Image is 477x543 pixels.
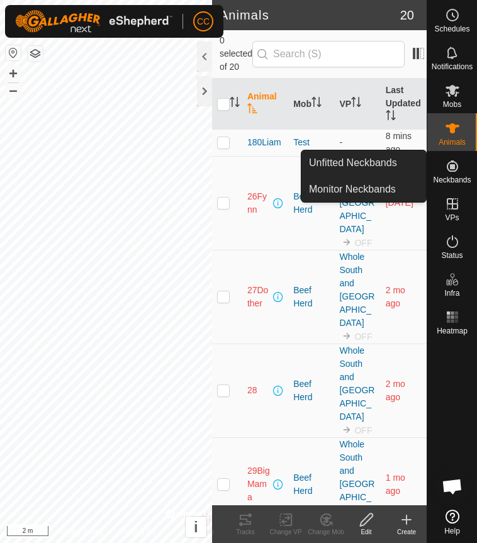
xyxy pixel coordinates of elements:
button: i [186,517,206,537]
span: 26 Sep 2025 at 12:05 am [386,198,413,208]
a: Monitor Neckbands [301,177,426,202]
span: 26Fynn [247,190,271,216]
p-sorticon: Activate to sort [311,99,322,109]
span: 20 [400,6,414,25]
span: 19 Jul 2025 at 2:35 am [386,285,405,308]
span: Monitor Neckbands [309,182,396,197]
span: 180Liam [247,136,281,149]
button: Map Layers [28,46,43,61]
div: Change Mob [306,527,346,537]
app-display-virtual-paddock-transition: - [339,137,342,147]
a: Whole South and [GEOGRAPHIC_DATA] [339,345,374,422]
span: OFF [354,332,372,342]
img: to [342,425,352,435]
div: Beef Herd [293,190,329,216]
span: Heatmap [437,327,468,335]
span: Mobs [443,101,461,108]
p-sorticon: Activate to sort [230,99,240,109]
span: 31 Jul 2025 at 7:55 pm [386,379,405,402]
a: Whole South and [GEOGRAPHIC_DATA] [339,439,374,515]
a: Contact Us [118,527,155,538]
span: Unfitted Neckbands [309,155,397,171]
div: Tracks [225,527,266,537]
span: OFF [354,238,372,248]
a: Help [427,505,477,540]
div: Create [386,527,427,537]
p-sorticon: Activate to sort [386,112,396,122]
span: 6 Aug 2025 at 11:15 pm [386,473,405,496]
button: + [6,66,21,81]
span: Infra [444,289,459,297]
span: 1 Oct 2025 at 1:45 pm [386,131,412,154]
span: Notifications [432,63,473,70]
span: 27Dother [247,284,271,310]
img: Gallagher Logo [15,10,172,33]
span: Schedules [434,25,469,33]
img: to [342,331,352,341]
th: Mob [288,79,334,130]
span: CC [197,15,210,28]
div: Edit [346,527,386,537]
span: OFF [354,425,372,435]
div: Test [293,136,329,149]
div: Beef Herd [293,471,329,498]
th: Last Updated [381,79,427,130]
th: VP [334,79,380,130]
span: 0 selected of 20 [220,34,252,74]
span: i [194,518,198,535]
span: Help [444,527,460,535]
div: Beef Herd [293,378,329,404]
a: Whole South and [GEOGRAPHIC_DATA] [339,158,374,234]
input: Search (S) [252,41,405,67]
th: Animal [242,79,288,130]
a: Privacy Policy [56,527,103,538]
a: Unfitted Neckbands [301,150,426,176]
span: Animals [439,138,466,146]
a: Whole South and [GEOGRAPHIC_DATA] [339,252,374,328]
span: 29BigMama [247,464,271,504]
div: Change VP [266,527,306,537]
p-sorticon: Activate to sort [351,99,361,109]
img: to [342,237,352,247]
span: VPs [445,214,459,221]
div: Open chat [434,467,471,505]
div: Beef Herd [293,284,329,310]
button: Reset Map [6,45,21,60]
h2: Animals [220,8,400,23]
button: – [6,82,21,98]
p-sorticon: Activate to sort [247,105,257,115]
span: 28 [247,384,257,397]
span: Neckbands [433,176,471,184]
span: Status [441,252,463,259]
